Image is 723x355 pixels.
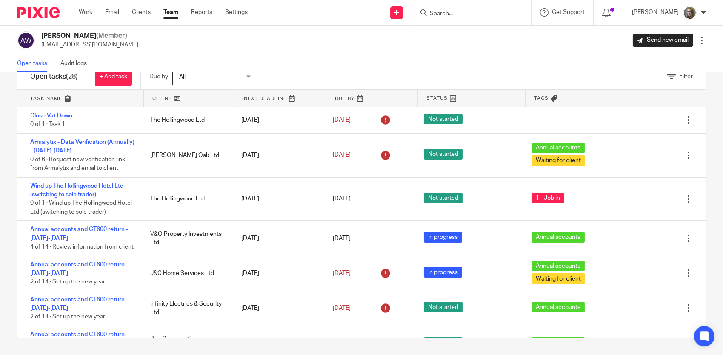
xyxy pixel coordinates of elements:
div: V&O Property Investments Ltd [142,226,233,252]
h2: [PERSON_NAME] [41,31,138,40]
div: --- [532,116,538,124]
p: [EMAIL_ADDRESS][DOMAIN_NAME] [41,40,138,49]
span: Tags [534,94,549,102]
a: Work [79,8,92,17]
a: Send new email [633,34,693,47]
a: Email [105,8,119,17]
a: Annual accounts and CT600 return - [DATE]-[DATE] [30,262,128,276]
span: 0 of 1 · Task 1 [30,122,65,128]
span: 1 - Job in [532,193,564,203]
span: 0 of 1 · Wind up The Hollingwood Hotel Ltd (switching to sole trader) [30,200,132,215]
a: + Add task [95,67,132,86]
span: Not started [424,149,463,160]
div: [PERSON_NAME] Oak Ltd [142,147,233,164]
span: In progress [424,232,462,243]
p: Due by [149,72,168,81]
div: [DATE] [233,190,324,207]
span: Annual accounts [532,232,585,243]
input: Search [429,10,506,18]
div: Infinity Electrics & Security Ltd [142,295,233,321]
span: Filter [679,74,693,80]
img: svg%3E [17,31,35,49]
span: [DATE] [333,117,351,123]
a: Annual accounts and CT600 return - [DATE]-[DATE] [30,332,128,346]
span: 2 of 14 · Set up the new year [30,279,105,285]
div: The Hollingwood Ltd [142,112,233,129]
span: In progress [424,267,462,278]
p: [PERSON_NAME] [632,8,679,17]
span: Get Support [552,9,585,15]
div: [DATE] [233,265,324,282]
a: Audit logs [60,55,93,72]
div: [DATE] [233,300,324,317]
span: Annual accounts [532,143,585,153]
img: Pixie [17,7,60,18]
span: Not started [424,114,463,124]
span: Waiting for client [532,155,585,166]
a: Reports [191,8,212,17]
span: 2 of 14 · Set up the new year [30,314,105,320]
div: J&C Home Services Ltd [142,265,233,282]
span: Not started [424,337,463,348]
span: [DATE] [333,152,351,158]
div: [DATE] [233,230,324,247]
span: Annual accounts [532,261,585,271]
a: Clients [132,8,151,17]
span: 0 of 6 · Request new verification link from Armalytix and email to client [30,157,125,172]
span: (28) [66,73,78,80]
div: [DATE] [233,335,324,352]
span: 4 of 14 · Review information from client [30,244,134,250]
span: [DATE] [333,235,351,241]
span: All [179,74,186,80]
a: Close Vat Down [30,113,72,119]
a: Settings [225,8,248,17]
a: Armalytix - Data Verification (Annually) - [DATE]-[DATE] [30,139,134,154]
a: Open tasks [17,55,54,72]
div: The Hollingwood Ltd [142,190,233,207]
span: Waiting for client [532,273,585,284]
div: [DATE] [233,112,324,129]
span: [DATE] [333,270,351,276]
h1: Open tasks [30,72,78,81]
span: Not started [424,302,463,312]
span: (Member) [96,32,127,39]
a: Wind up The Hollingwood Hotel Ltd (switching to sole trader) [30,183,123,198]
div: [DATE] [233,147,324,164]
span: [DATE] [333,196,351,202]
span: Annual accounts [532,302,585,312]
span: Not started [424,193,463,203]
img: Emma%201.jpg [683,6,697,20]
a: Annual accounts and CT600 return - [DATE]-[DATE] [30,226,128,241]
a: Team [163,8,178,17]
span: Status [426,94,448,102]
span: Annual accounts [532,337,585,348]
span: [DATE] [333,305,351,311]
a: Annual accounts and CT600 return - [DATE]-[DATE] [30,297,128,311]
